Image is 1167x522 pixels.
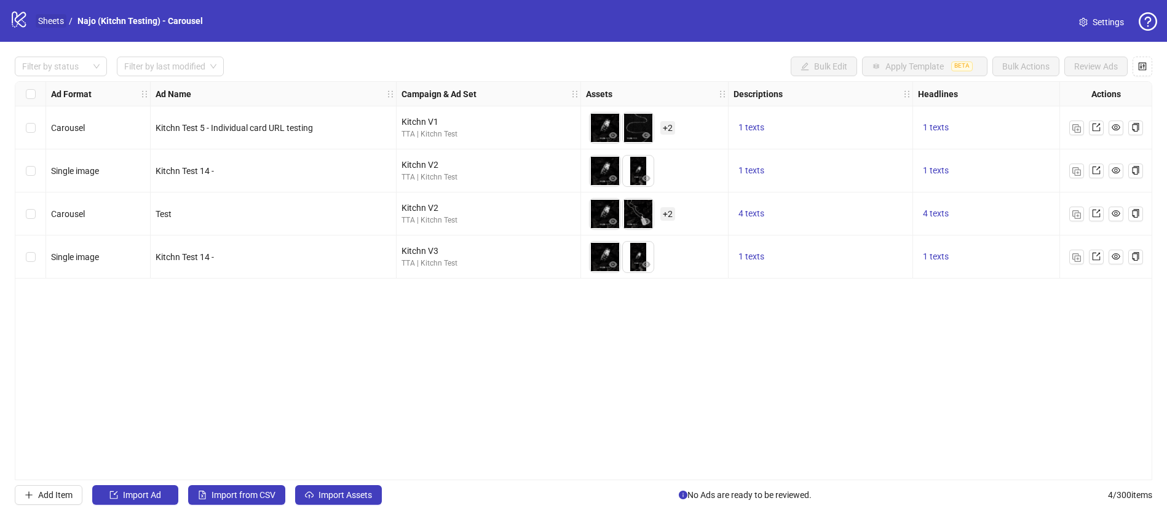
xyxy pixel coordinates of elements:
[606,129,620,143] button: Preview
[577,82,580,106] div: Resize Campaign & Ad Set column
[402,244,576,258] div: Kitchn V3
[909,82,912,106] div: Resize Descriptions column
[623,199,654,229] img: Asset 2
[590,199,620,229] img: Asset 1
[727,90,735,98] span: holder
[1108,488,1152,502] span: 4 / 300 items
[911,90,920,98] span: holder
[149,90,157,98] span: holder
[609,131,617,140] span: eye
[1069,121,1084,135] button: Duplicate
[642,174,651,183] span: eye
[1093,15,1124,29] span: Settings
[609,260,617,269] span: eye
[1072,210,1081,219] img: Duplicate
[1139,12,1157,31] span: question-circle
[156,123,313,133] span: Kitchn Test 5 - Individual card URL testing
[642,260,651,269] span: eye
[862,57,987,76] button: Apply TemplateBETA
[51,209,85,219] span: Carousel
[918,164,954,178] button: 1 texts
[386,90,395,98] span: holder
[606,172,620,186] button: Preview
[156,166,214,176] span: Kitchn Test 14 -
[639,172,654,186] button: Preview
[660,121,675,135] span: + 2
[402,201,576,215] div: Kitchn V2
[156,87,191,101] strong: Ad Name
[402,258,576,269] div: TTA | Kitchn Test
[903,90,911,98] span: holder
[679,491,687,499] span: info-circle
[738,122,764,132] span: 1 texts
[1069,207,1084,221] button: Duplicate
[571,90,579,98] span: holder
[156,252,214,262] span: Kitchn Test 14 -
[402,158,576,172] div: Kitchn V2
[609,217,617,226] span: eye
[318,490,372,500] span: Import Assets
[1112,252,1120,261] span: eye
[198,491,207,499] span: file-excel
[1131,166,1140,175] span: copy
[15,192,46,235] div: Select row 3
[1112,166,1120,175] span: eye
[1072,253,1081,262] img: Duplicate
[212,490,275,500] span: Import from CSV
[586,87,612,101] strong: Assets
[395,90,403,98] span: holder
[38,490,73,500] span: Add Item
[1092,209,1101,218] span: export
[738,208,764,218] span: 4 texts
[623,156,654,186] img: Asset 2
[918,207,954,221] button: 4 texts
[609,174,617,183] span: eye
[642,217,651,226] span: eye
[923,165,949,175] span: 1 texts
[590,156,620,186] img: Asset 1
[791,57,857,76] button: Bulk Edit
[51,252,99,262] span: Single image
[402,215,576,226] div: TTA | Kitchn Test
[918,87,958,101] strong: Headlines
[51,123,85,133] span: Carousel
[15,149,46,192] div: Select row 2
[92,485,178,505] button: Import Ad
[402,129,576,140] div: TTA | Kitchn Test
[1079,18,1088,26] span: setting
[1092,252,1101,261] span: export
[725,82,728,106] div: Resize Assets column
[69,14,73,28] li: /
[1069,164,1084,178] button: Duplicate
[1112,209,1120,218] span: eye
[590,113,620,143] img: Asset 1
[1131,209,1140,218] span: copy
[734,250,769,264] button: 1 texts
[1064,57,1128,76] button: Review Ads
[1091,87,1121,101] strong: Actions
[15,485,82,505] button: Add Item
[923,208,949,218] span: 4 texts
[1133,57,1152,76] button: Configure table settings
[1092,123,1101,132] span: export
[15,82,46,106] div: Select all rows
[734,87,783,101] strong: Descriptions
[579,90,588,98] span: holder
[25,491,33,499] span: plus
[992,57,1059,76] button: Bulk Actions
[109,491,118,499] span: import
[51,166,99,176] span: Single image
[1131,252,1140,261] span: copy
[1069,12,1134,32] a: Settings
[738,165,764,175] span: 1 texts
[305,491,314,499] span: cloud-upload
[36,14,66,28] a: Sheets
[156,209,172,219] span: Test
[147,82,150,106] div: Resize Ad Format column
[402,172,576,183] div: TTA | Kitchn Test
[639,258,654,272] button: Preview
[918,121,954,135] button: 1 texts
[402,87,477,101] strong: Campaign & Ad Set
[734,121,769,135] button: 1 texts
[140,90,149,98] span: holder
